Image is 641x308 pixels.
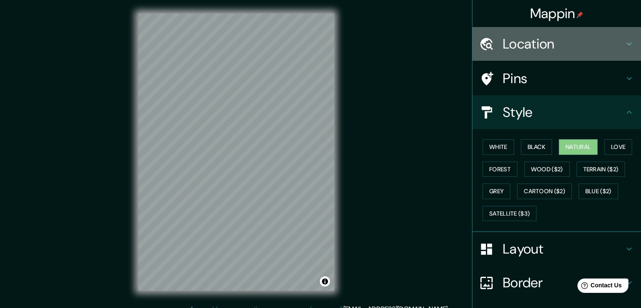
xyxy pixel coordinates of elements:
[483,184,510,199] button: Grey
[524,162,570,177] button: Wood ($2)
[503,274,624,291] h4: Border
[472,95,641,129] div: Style
[483,206,536,222] button: Satellite ($3)
[559,139,598,155] button: Natural
[472,232,641,266] div: Layout
[517,184,572,199] button: Cartoon ($2)
[472,27,641,61] div: Location
[503,70,624,87] h4: Pins
[472,62,641,95] div: Pins
[566,275,632,299] iframe: Help widget launcher
[579,184,618,199] button: Blue ($2)
[577,162,625,177] button: Terrain ($2)
[320,276,330,286] button: Toggle attribution
[503,35,624,52] h4: Location
[530,5,584,22] h4: Mappin
[483,139,514,155] button: White
[138,14,334,291] canvas: Map
[604,139,632,155] button: Love
[503,240,624,257] h4: Layout
[577,11,583,18] img: pin-icon.png
[521,139,552,155] button: Black
[483,162,518,177] button: Forest
[503,104,624,121] h4: Style
[472,266,641,300] div: Border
